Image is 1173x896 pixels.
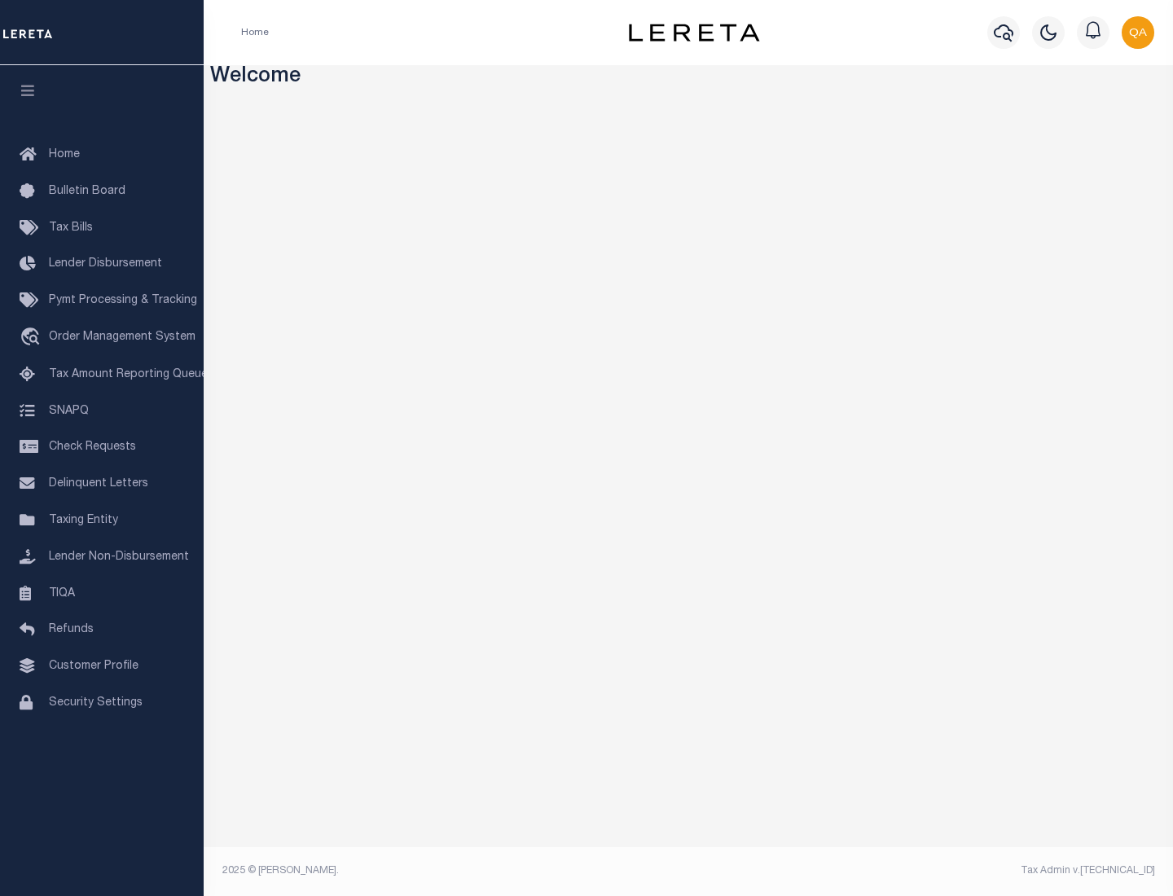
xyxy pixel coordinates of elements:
span: Check Requests [49,441,136,453]
span: Pymt Processing & Tracking [49,295,197,306]
span: TIQA [49,587,75,599]
span: Tax Amount Reporting Queue [49,369,208,380]
span: Home [49,149,80,160]
span: Tax Bills [49,222,93,234]
span: Customer Profile [49,661,138,672]
span: SNAPQ [49,405,89,416]
span: Lender Disbursement [49,258,162,270]
span: Refunds [49,624,94,635]
i: travel_explore [20,327,46,349]
div: Tax Admin v.[TECHNICAL_ID] [701,863,1155,878]
span: Taxing Entity [49,515,118,526]
span: Bulletin Board [49,186,125,197]
span: Security Settings [49,697,143,709]
span: Lender Non-Disbursement [49,551,189,563]
li: Home [241,25,269,40]
img: logo-dark.svg [629,24,759,42]
h3: Welcome [210,65,1167,90]
span: Delinquent Letters [49,478,148,490]
img: svg+xml;base64,PHN2ZyB4bWxucz0iaHR0cDovL3d3dy53My5vcmcvMjAwMC9zdmciIHBvaW50ZXItZXZlbnRzPSJub25lIi... [1122,16,1154,49]
span: Order Management System [49,332,195,343]
div: 2025 © [PERSON_NAME]. [210,863,689,878]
